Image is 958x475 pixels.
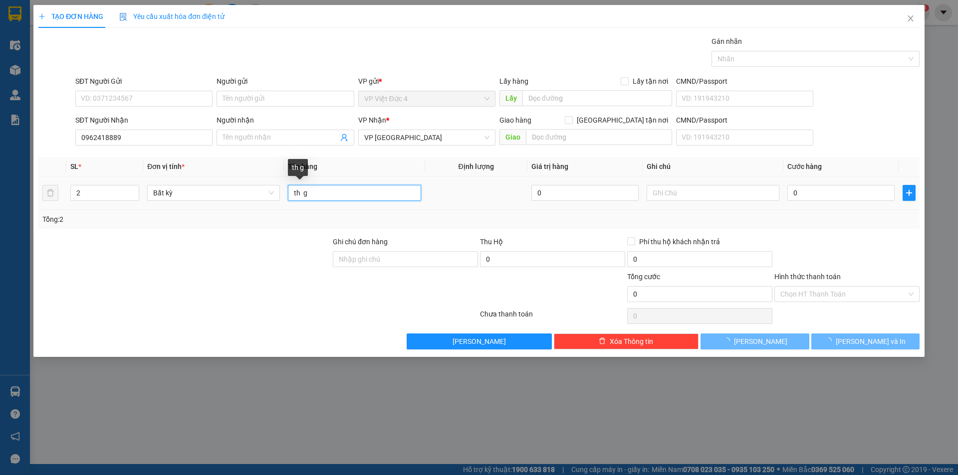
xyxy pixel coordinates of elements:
div: VP gửi [358,76,495,87]
button: Close [897,5,925,33]
span: VP Sài Gòn [364,130,489,145]
th: Ghi chú [643,157,783,176]
div: Người nhận [217,115,354,126]
button: delete [42,185,58,201]
span: Phí thu hộ khách nhận trả [635,236,724,247]
button: [PERSON_NAME] [701,333,809,349]
span: Xóa Thông tin [610,336,653,347]
span: Cước hàng [787,162,822,170]
span: SL [70,162,78,170]
div: SĐT Người Gửi [75,76,213,87]
div: CMND/Passport [676,76,813,87]
button: plus [903,185,916,201]
span: VP Nhận [358,116,386,124]
span: TẠO ĐƠN HÀNG [38,12,103,20]
span: Lấy [499,90,522,106]
button: deleteXóa Thông tin [554,333,699,349]
label: Ghi chú đơn hàng [333,238,388,246]
span: loading [825,337,836,344]
img: icon [119,13,127,21]
span: plus [903,189,915,197]
span: plus [38,13,45,20]
span: Bất kỳ [153,185,274,200]
span: Lấy tận nơi [629,76,672,87]
span: Giao [499,129,526,145]
input: 0 [531,185,639,201]
div: th g [288,159,308,176]
span: Tổng cước [627,273,660,281]
div: Người gửi [217,76,354,87]
span: user-add [340,134,348,142]
button: [PERSON_NAME] và In [811,333,920,349]
span: Thu Hộ [480,238,503,246]
div: CMND/Passport [676,115,813,126]
div: Chưa thanh toán [479,309,626,326]
button: [PERSON_NAME] [407,333,552,349]
span: Định lượng [459,162,494,170]
span: VP Việt Đức 4 [364,91,489,106]
div: SĐT Người Nhận [75,115,213,126]
span: Yêu cầu xuất hóa đơn điện tử [119,12,225,20]
span: [PERSON_NAME] [734,336,787,347]
span: [PERSON_NAME] [453,336,506,347]
span: close [907,14,915,22]
span: Đơn vị tính [147,162,185,170]
span: [PERSON_NAME] và In [836,336,906,347]
span: Giao hàng [499,116,531,124]
label: Gán nhãn [712,37,742,45]
div: Tổng: 2 [42,214,370,225]
input: Ghi Chú [647,185,779,201]
span: delete [599,337,606,345]
label: Hình thức thanh toán [774,273,841,281]
span: Lấy hàng [499,77,528,85]
input: Dọc đường [526,129,672,145]
input: Ghi chú đơn hàng [333,251,478,267]
input: Dọc đường [522,90,672,106]
span: loading [723,337,734,344]
input: VD: Bàn, Ghế [288,185,421,201]
span: [GEOGRAPHIC_DATA] tận nơi [573,115,672,126]
span: Giá trị hàng [531,162,568,170]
